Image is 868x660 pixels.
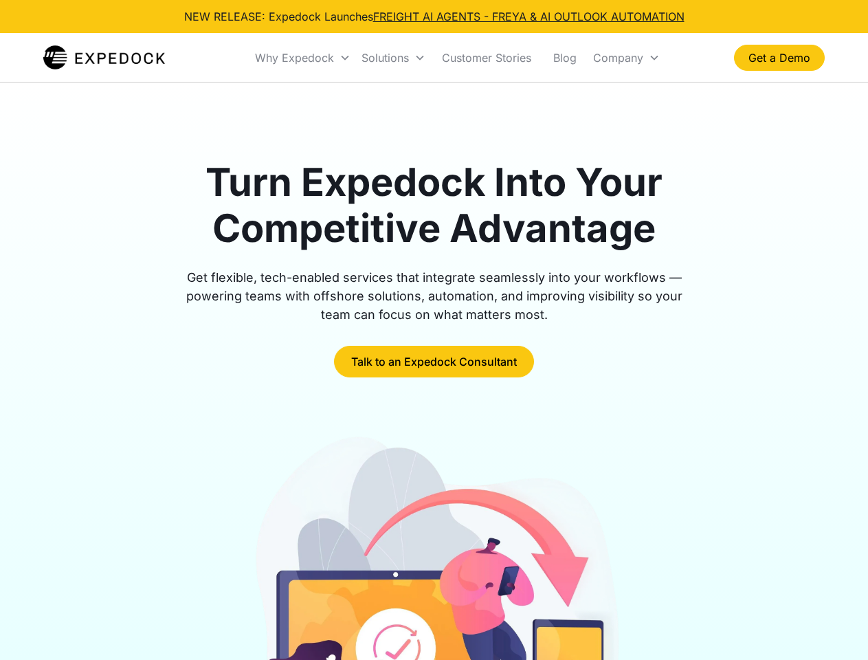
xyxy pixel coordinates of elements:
[593,51,643,65] div: Company
[373,10,685,23] a: FREIGHT AI AGENTS - FREYA & AI OUTLOOK AUTOMATION
[43,44,165,71] img: Expedock Logo
[799,594,868,660] iframe: Chat Widget
[734,45,825,71] a: Get a Demo
[184,8,685,25] div: NEW RELEASE: Expedock Launches
[255,51,334,65] div: Why Expedock
[170,268,698,324] div: Get flexible, tech-enabled services that integrate seamlessly into your workflows — powering team...
[334,346,534,377] a: Talk to an Expedock Consultant
[249,34,356,81] div: Why Expedock
[588,34,665,81] div: Company
[356,34,431,81] div: Solutions
[542,34,588,81] a: Blog
[43,44,165,71] a: home
[170,159,698,252] h1: Turn Expedock Into Your Competitive Advantage
[431,34,542,81] a: Customer Stories
[361,51,409,65] div: Solutions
